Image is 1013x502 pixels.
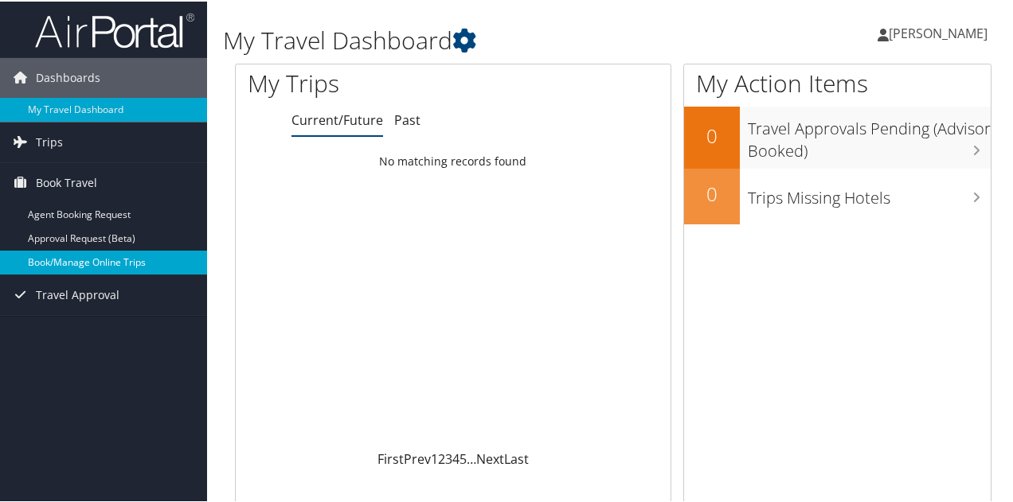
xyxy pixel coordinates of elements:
a: 1 [431,449,438,466]
span: … [467,449,476,466]
a: 2 [438,449,445,466]
h2: 0 [684,179,740,206]
h3: Trips Missing Hotels [748,177,991,208]
span: Book Travel [36,161,97,201]
img: airportal-logo.png [35,10,194,48]
h3: Travel Approvals Pending (Advisor Booked) [748,108,991,161]
a: Last [504,449,529,466]
a: Current/Future [291,110,383,127]
a: [PERSON_NAME] [878,8,1003,56]
td: No matching records found [236,146,671,174]
h2: 0 [684,121,740,148]
a: 3 [445,449,452,466]
a: 0Trips Missing Hotels [684,167,991,223]
span: [PERSON_NAME] [889,23,988,41]
a: First [377,449,404,466]
span: Dashboards [36,56,100,96]
span: Trips [36,121,63,161]
span: Travel Approval [36,274,119,313]
h1: My Trips [248,65,477,99]
a: 5 [460,449,467,466]
a: Prev [404,449,431,466]
a: 0Travel Approvals Pending (Advisor Booked) [684,105,991,166]
a: Past [394,110,420,127]
a: 4 [452,449,460,466]
a: Next [476,449,504,466]
h1: My Action Items [684,65,991,99]
h1: My Travel Dashboard [223,22,743,56]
